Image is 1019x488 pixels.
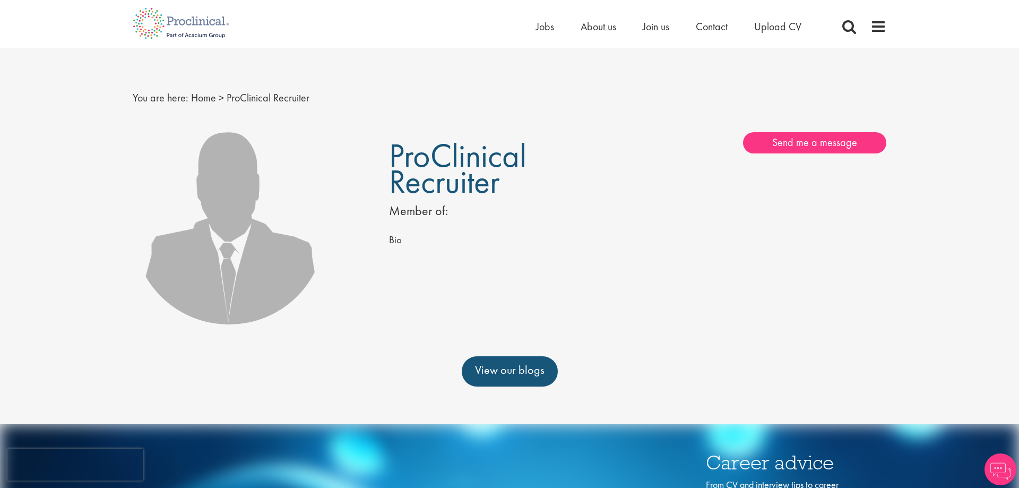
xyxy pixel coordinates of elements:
a: Upload CV [754,20,801,33]
a: Contact [696,20,728,33]
label: Member of: [389,202,448,219]
img: Chatbot [985,453,1016,485]
iframe: reCAPTCHA [7,449,143,481]
span: Bio [389,234,402,246]
span: ProClinical Recruiter [389,134,526,203]
a: Send me a message [743,132,886,153]
a: breadcrumb link [191,91,216,105]
span: You are here: [133,91,188,105]
span: ProClinical Recruiter [227,91,309,105]
a: Join us [643,20,669,33]
a: View our blogs [462,356,558,386]
span: > [219,91,224,105]
img: ProClinical Recruiter [133,132,325,325]
a: Jobs [536,20,554,33]
a: About us [581,20,616,33]
h3: Career advice [706,452,849,473]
